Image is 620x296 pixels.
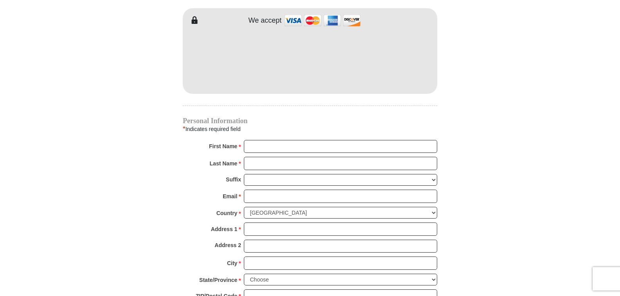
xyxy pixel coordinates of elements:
strong: Address 1 [211,224,238,235]
img: credit cards accepted [283,12,362,29]
h4: Personal Information [183,118,437,124]
div: Indicates required field [183,124,437,134]
strong: Suffix [226,174,241,185]
strong: State/Province [199,274,237,285]
h4: We accept [249,16,282,25]
strong: City [227,258,237,269]
strong: Email [223,191,237,202]
strong: Last Name [210,158,238,169]
strong: Country [216,208,238,219]
strong: Address 2 [214,240,241,251]
strong: First Name [209,141,237,152]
